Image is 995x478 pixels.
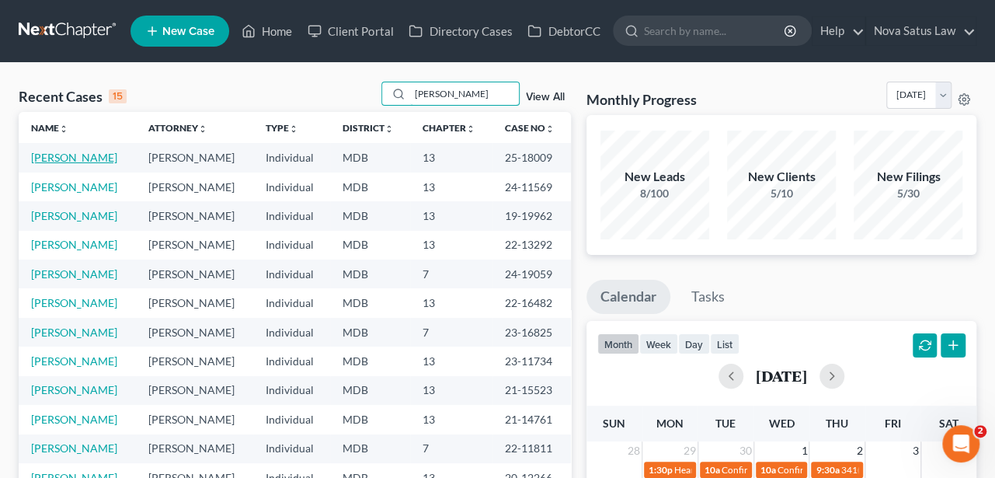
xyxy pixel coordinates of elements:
[674,464,795,476] span: Hearing for [PERSON_NAME]
[799,441,809,460] span: 1
[330,405,410,434] td: MDB
[760,464,776,476] span: 10a
[492,376,571,405] td: 21-15523
[109,89,127,103] div: 15
[974,425,986,438] span: 2
[812,17,865,45] a: Help
[410,405,492,434] td: 13
[253,288,330,317] td: Individual
[136,231,253,260] td: [PERSON_NAME]
[31,209,117,222] a: [PERSON_NAME]
[939,417,958,430] span: Sat
[31,326,117,339] a: [PERSON_NAME]
[300,17,401,45] a: Client Portal
[148,122,207,134] a: Attorneyunfold_more
[19,87,127,106] div: Recent Cases
[31,354,117,368] a: [PERSON_NAME]
[492,288,571,317] td: 22-16482
[253,173,330,201] td: Individual
[136,318,253,347] td: [PERSON_NAME]
[410,260,492,288] td: 7
[410,318,492,347] td: 7
[492,405,571,434] td: 21-14761
[492,347,571,375] td: 23-11734
[162,26,214,37] span: New Case
[626,441,642,460] span: 28
[330,143,410,172] td: MDB
[330,376,410,405] td: MDB
[826,417,848,430] span: Thu
[253,376,330,405] td: Individual
[31,267,117,281] a: [PERSON_NAME]
[586,280,670,314] a: Calendar
[600,186,709,201] div: 8/100
[410,143,492,172] td: 13
[410,231,492,260] td: 13
[911,441,920,460] span: 3
[136,288,253,317] td: [PERSON_NAME]
[330,260,410,288] td: MDB
[330,288,410,317] td: MDB
[253,231,330,260] td: Individual
[600,168,709,186] div: New Leads
[31,122,68,134] a: Nameunfold_more
[59,124,68,134] i: unfold_more
[705,464,720,476] span: 10a
[545,124,555,134] i: unfold_more
[31,180,117,194] a: [PERSON_NAME]
[253,260,330,288] td: Individual
[343,122,394,134] a: Districtunfold_more
[603,417,625,430] span: Sun
[31,238,117,251] a: [PERSON_NAME]
[136,143,253,172] td: [PERSON_NAME]
[466,124,475,134] i: unfold_more
[492,173,571,201] td: 24-11569
[253,201,330,230] td: Individual
[644,16,786,45] input: Search by name...
[682,441,698,460] span: 29
[266,122,298,134] a: Typeunfold_more
[253,434,330,463] td: Individual
[410,434,492,463] td: 7
[677,280,739,314] a: Tasks
[31,413,117,426] a: [PERSON_NAME]
[756,368,807,384] h2: [DATE]
[715,417,736,430] span: Tue
[401,17,520,45] a: Directory Cases
[597,333,639,354] button: month
[31,151,117,164] a: [PERSON_NAME]
[778,464,954,476] span: Confirmation hearing for [PERSON_NAME]
[520,17,607,45] a: DebtorCC
[492,434,571,463] td: 22-11811
[410,201,492,230] td: 13
[492,260,571,288] td: 24-19059
[330,318,410,347] td: MDB
[505,122,555,134] a: Case Nounfold_more
[854,186,962,201] div: 5/30
[253,143,330,172] td: Individual
[526,92,565,103] a: View All
[410,347,492,375] td: 13
[885,417,901,430] span: Fri
[410,173,492,201] td: 13
[136,347,253,375] td: [PERSON_NAME]
[727,186,836,201] div: 5/10
[136,173,253,201] td: [PERSON_NAME]
[866,17,976,45] a: Nova Satus Law
[816,464,839,476] span: 9:30a
[330,434,410,463] td: MDB
[330,173,410,201] td: MDB
[492,318,571,347] td: 23-16825
[330,201,410,230] td: MDB
[840,464,990,476] span: 341(a) meeting for [PERSON_NAME]
[492,201,571,230] td: 19-19962
[198,124,207,134] i: unfold_more
[639,333,678,354] button: week
[586,90,697,109] h3: Monthly Progress
[492,143,571,172] td: 25-18009
[136,434,253,463] td: [PERSON_NAME]
[384,124,394,134] i: unfold_more
[410,376,492,405] td: 13
[330,347,410,375] td: MDB
[710,333,739,354] button: list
